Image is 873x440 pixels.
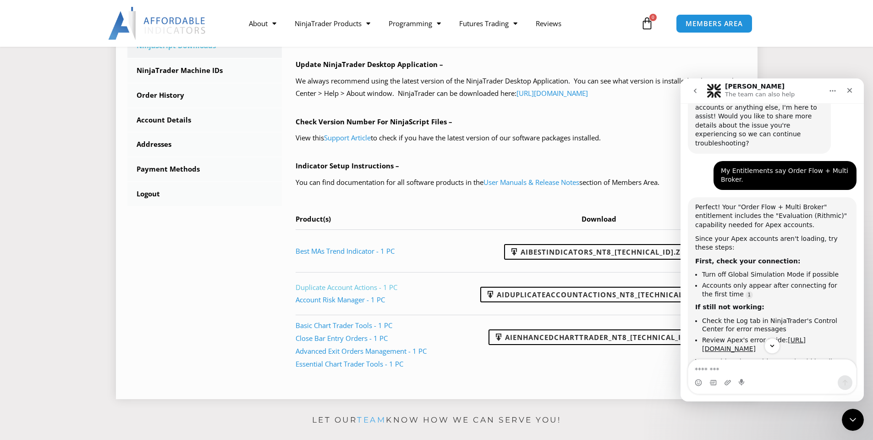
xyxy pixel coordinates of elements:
[450,13,527,34] a: Futures Trading
[296,60,443,69] b: Update NinjaTrader Desktop Application –
[127,108,282,132] a: Account Details
[296,295,385,304] a: Account Risk Manager - 1 PC
[296,334,388,343] a: Close Bar Entry Orders - 1 PC
[127,157,282,181] a: Payment Methods
[627,10,667,37] a: 0
[127,59,282,83] a: NinjaTrader Machine IDs
[127,133,282,156] a: Addresses
[379,13,450,34] a: Programming
[582,214,616,223] span: Download
[296,321,392,330] a: Basic Chart Trader Tools - 1 PC
[842,409,864,431] iframe: Intercom live chat
[296,161,399,170] b: Indicator Setup Instructions –
[108,7,207,40] img: LogoAI | Affordable Indicators – NinjaTrader
[296,214,331,223] span: Product(s)
[686,20,743,27] span: MEMBERS AREA
[483,178,579,187] a: User Manuals & Release Notes
[116,413,758,428] p: Let our know how we can serve you!
[357,415,386,424] a: team
[296,75,746,100] p: We always recommend using the latest version of the NinjaTrader Desktop Application. You can see ...
[296,246,395,256] a: Best MAs Trend Indicator - 1 PC
[296,117,452,126] b: Check Version Number For NinjaScript Files –
[504,244,693,260] a: AIBestIndicators_NT8_[TECHNICAL_ID].zip
[527,13,571,34] a: Reviews
[296,176,746,189] p: You can find documentation for all software products in the section of Members Area.
[489,329,709,345] a: AIEnhancedChartTrader_NT8_[TECHNICAL_ID].zip
[324,133,371,142] a: Support Article
[127,84,282,107] a: Order History
[240,13,286,34] a: About
[240,13,638,34] nav: Menu
[676,14,752,33] a: MEMBERS AREA
[516,89,588,98] a: [URL][DOMAIN_NAME]
[296,283,397,292] a: Duplicate Account Actions - 1 PC
[480,287,717,302] a: AIDuplicateAccountActions_NT8_[TECHNICAL_ID].zip
[649,14,657,21] span: 0
[296,132,746,145] p: View this to check if you have the latest version of our software packages installed.
[296,359,403,368] a: Essential Chart Trader Tools - 1 PC
[296,346,427,356] a: Advanced Exit Orders Management - 1 PC
[127,182,282,206] a: Logout
[286,13,379,34] a: NinjaTrader Products
[681,78,864,401] iframe: To enrich screen reader interactions, please activate Accessibility in Grammarly extension settings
